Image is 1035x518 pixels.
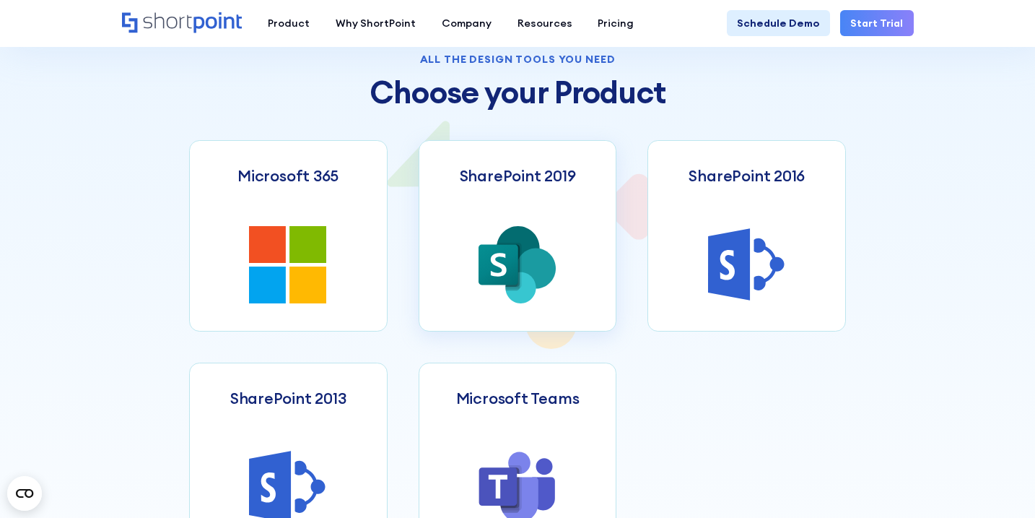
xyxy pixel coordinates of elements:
[255,10,323,36] a: Product
[7,476,42,511] button: Open CMP widget
[689,167,805,186] h3: SharePoint 2016
[189,54,847,64] div: All the design tools you need
[189,75,847,109] h2: Choose your Product
[585,10,647,36] a: Pricing
[419,140,617,332] a: SharePoint 2019
[442,16,492,32] div: Company
[122,12,243,35] a: Home
[336,16,416,32] div: Why ShortPoint
[237,167,339,186] h3: Microsoft 365
[727,10,830,36] a: Schedule Demo
[230,389,346,408] h3: SharePoint 2013
[505,10,585,36] a: Resources
[189,140,388,332] a: Microsoft 365
[598,16,634,32] div: Pricing
[775,350,1035,518] iframe: Chat Widget
[268,16,310,32] div: Product
[460,167,576,186] h3: SharePoint 2019
[840,10,914,36] a: Start Trial
[323,10,429,36] a: Why ShortPoint
[429,10,505,36] a: Company
[517,16,572,32] div: Resources
[647,140,846,332] a: SharePoint 2016
[456,389,580,408] h3: Microsoft Teams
